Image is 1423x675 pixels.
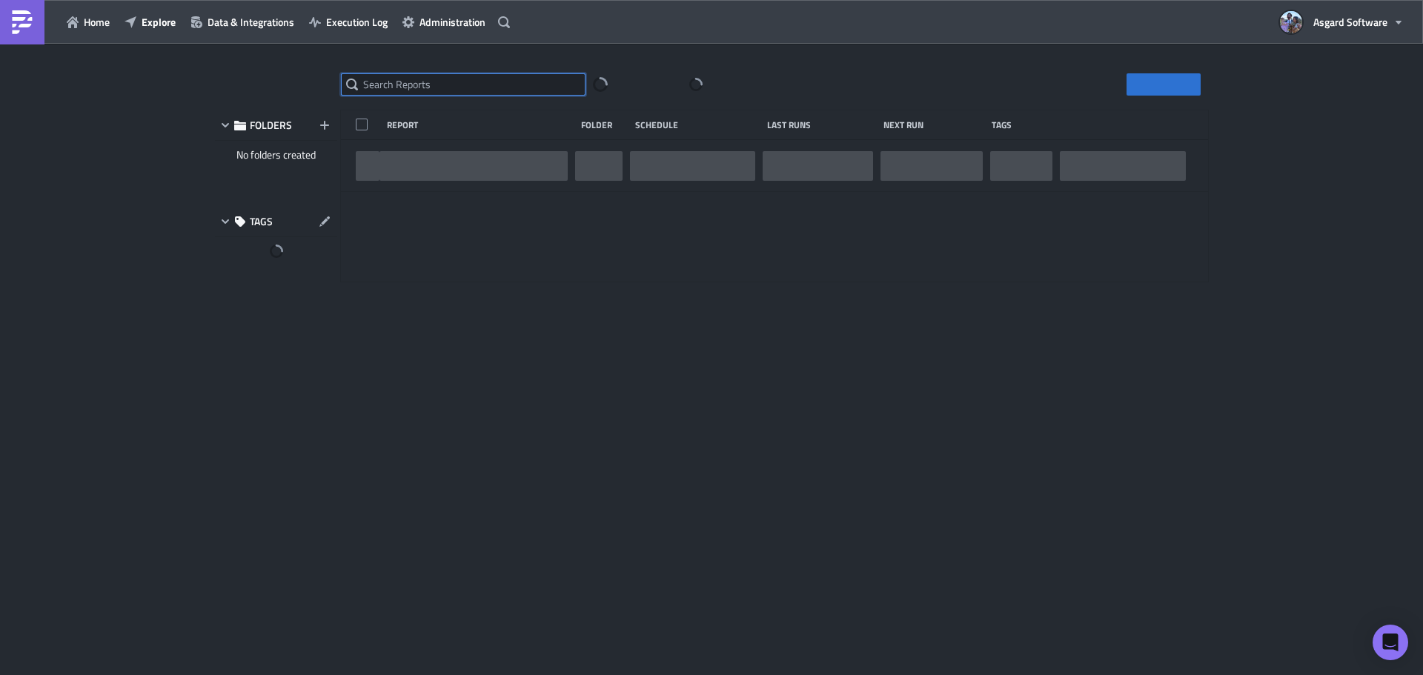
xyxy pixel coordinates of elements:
div: Open Intercom Messenger [1373,625,1408,660]
input: Search Reports [341,73,586,96]
div: Last Runs [767,119,876,130]
button: Administration [395,10,493,33]
button: Asgard Software [1271,6,1412,39]
img: Avatar [1278,10,1304,35]
div: Next Run [883,119,985,130]
span: Execution Log [326,14,388,30]
div: Schedule [635,119,760,130]
button: Data & Integrations [183,10,302,33]
span: FOLDERS [250,119,292,132]
span: Asgard Software [1313,14,1387,30]
img: PushMetrics [10,10,34,34]
span: Administration [419,14,485,30]
span: TAGS [250,215,273,228]
button: Execution Log [302,10,395,33]
span: Home [84,14,110,30]
span: Data & Integrations [208,14,294,30]
span: Explore [142,14,176,30]
button: Explore [117,10,183,33]
div: Report [387,119,574,130]
div: No folders created [215,141,337,169]
button: Home [59,10,117,33]
div: Tags [992,119,1054,130]
div: Folder [581,119,628,130]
